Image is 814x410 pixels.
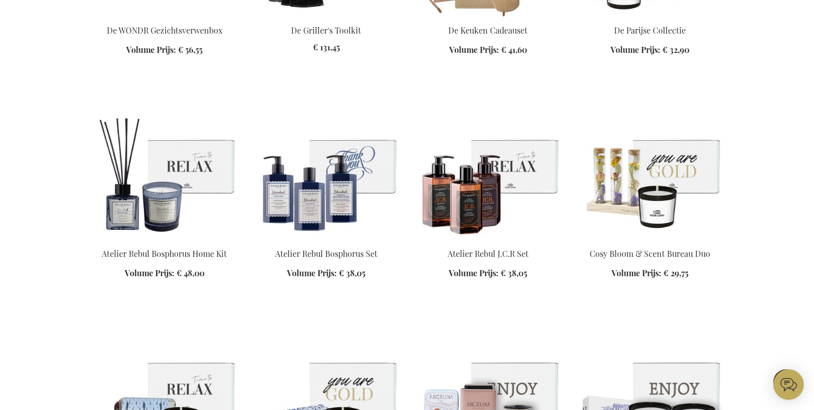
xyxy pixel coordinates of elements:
a: Atelier Rebul Bosphorus Home Kit [102,248,227,259]
a: Atelier Rebul J.C.R Set [448,248,529,259]
a: Volume Prijs: € 48,00 [125,268,205,279]
a: The WONDR Facial Treat Box [92,12,237,22]
a: Volume Prijs: € 38,05 [449,268,527,279]
img: The Bloom & Scent Cosy Desk Duo [577,97,722,240]
iframe: belco-activator-frame [773,369,804,400]
img: Atelier Rebul J.C.R Set [415,97,561,240]
a: The Master Griller's Toolkit [253,12,399,22]
a: Volume Prijs: € 56,55 [126,44,202,56]
span: Volume Prijs: [449,268,499,278]
span: € 29,75 [663,268,688,278]
span: € 32,90 [662,44,689,55]
span: Volume Prijs: [612,268,661,278]
a: Atelier Rebul Bosphorus Set [253,236,399,245]
span: € 38,05 [501,268,527,278]
a: Volume Prijs: € 32,90 [610,44,689,56]
a: Volume Prijs: € 29,75 [612,268,688,279]
span: Volume Prijs: [449,44,499,55]
a: Volume Prijs: € 41,60 [449,44,527,56]
img: Atelier Rebul Bosphorus Home Kit [92,97,237,240]
a: De Griller's Toolkit [291,25,361,36]
span: € 56,55 [178,44,202,55]
span: € 131,45 [313,42,340,52]
a: The Bloom & Scent Cosy Desk Duo [577,236,722,245]
span: Volume Prijs: [126,44,176,55]
span: Volume Prijs: [125,268,175,278]
a: Cosy Bloom & Scent Bureau Duo [590,248,710,259]
a: Atelier Rebul J.C.R Set [415,236,561,245]
a: The Kitchen Gift Set [415,12,561,22]
a: De Keuken Cadeauset [448,25,528,36]
img: Atelier Rebul Bosphorus Set [253,97,399,240]
span: Volume Prijs: [610,44,660,55]
a: De WONDR Gezichtsverwenbox [107,25,222,36]
span: € 48,00 [177,268,205,278]
a: Atelier Rebul Bosphorus Home Kit [92,236,237,245]
span: € 41,60 [501,44,527,55]
a: The Parisian Collection [577,12,722,22]
a: De Parijse Collectie [614,25,686,36]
